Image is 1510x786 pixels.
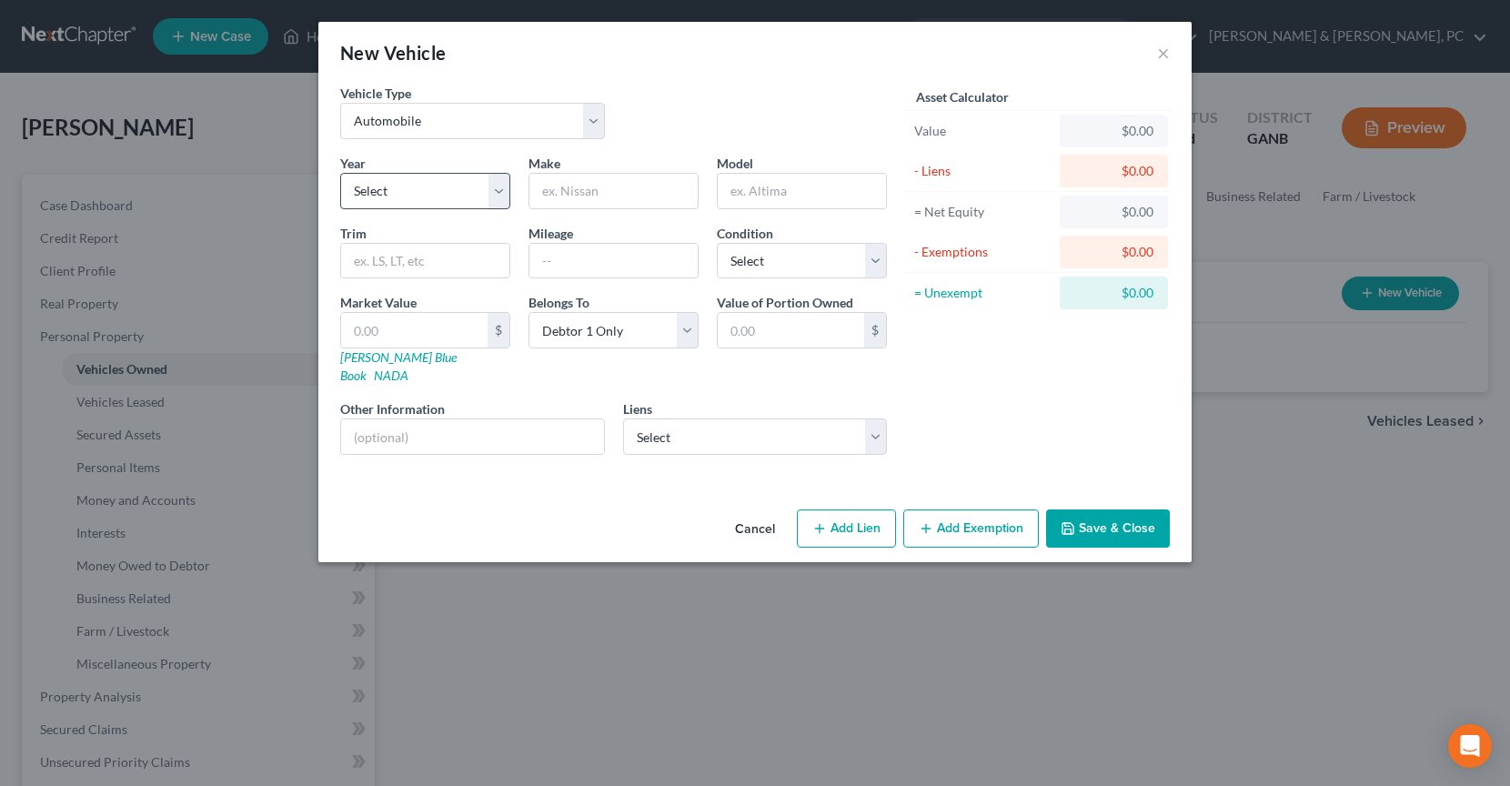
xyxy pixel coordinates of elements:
[529,174,698,208] input: ex. Nissan
[374,368,408,383] a: NADA
[1448,724,1492,768] div: Open Intercom Messenger
[1074,284,1153,302] div: $0.00
[914,203,1052,221] div: = Net Equity
[340,84,411,103] label: Vehicle Type
[623,399,652,418] label: Liens
[1074,243,1153,261] div: $0.00
[1046,509,1170,548] button: Save & Close
[914,243,1052,261] div: - Exemptions
[340,293,417,312] label: Market Value
[340,154,366,173] label: Year
[717,293,853,312] label: Value of Portion Owned
[340,40,446,65] div: New Vehicle
[1074,162,1153,180] div: $0.00
[916,87,1009,106] label: Asset Calculator
[528,224,573,243] label: Mileage
[488,313,509,348] div: $
[864,313,886,348] div: $
[717,224,773,243] label: Condition
[1074,203,1153,221] div: $0.00
[529,244,698,278] input: --
[717,154,753,173] label: Model
[718,313,864,348] input: 0.00
[718,174,886,208] input: ex. Altima
[340,224,367,243] label: Trim
[1074,122,1153,140] div: $0.00
[341,313,488,348] input: 0.00
[341,244,509,278] input: ex. LS, LT, etc
[528,156,560,171] span: Make
[341,419,604,454] input: (optional)
[797,509,896,548] button: Add Lien
[528,295,589,310] span: Belongs To
[914,284,1052,302] div: = Unexempt
[720,511,790,548] button: Cancel
[914,162,1052,180] div: - Liens
[340,349,457,383] a: [PERSON_NAME] Blue Book
[914,122,1052,140] div: Value
[1157,42,1170,64] button: ×
[903,509,1039,548] button: Add Exemption
[340,399,445,418] label: Other Information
